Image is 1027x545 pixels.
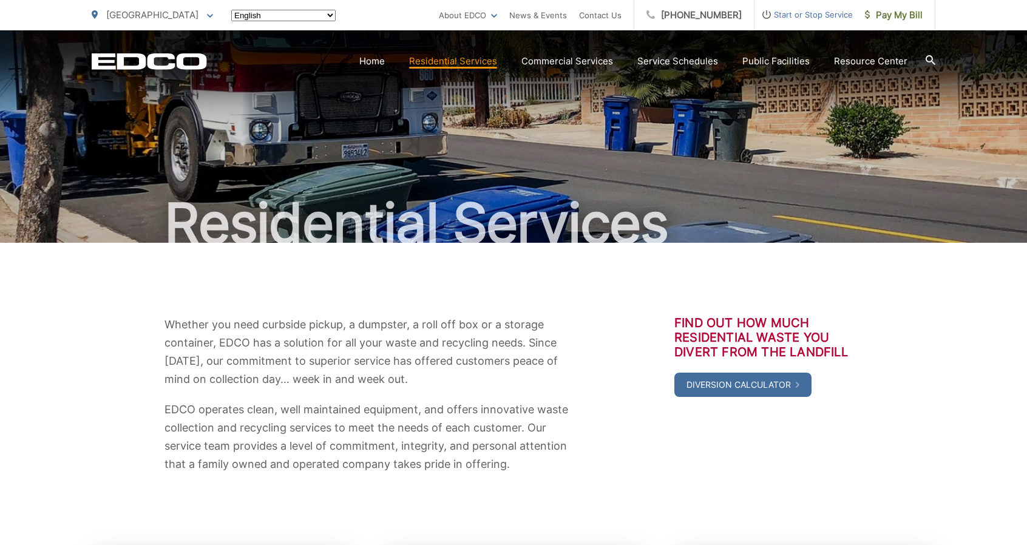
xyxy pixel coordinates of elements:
[164,316,571,388] p: Whether you need curbside pickup, a dumpster, a roll off box or a storage container, EDCO has a s...
[865,8,923,22] span: Pay My Bill
[92,53,207,70] a: EDCD logo. Return to the homepage.
[509,8,567,22] a: News & Events
[164,401,571,473] p: EDCO operates clean, well maintained equipment, and offers innovative waste collection and recycl...
[579,8,622,22] a: Contact Us
[409,54,497,69] a: Residential Services
[674,373,812,397] a: Diversion Calculator
[359,54,385,69] a: Home
[834,54,907,69] a: Resource Center
[231,10,336,21] select: Select a language
[637,54,718,69] a: Service Schedules
[439,8,497,22] a: About EDCO
[674,316,863,359] h3: Find out how much residential waste you divert from the landfill
[521,54,613,69] a: Commercial Services
[106,9,198,21] span: [GEOGRAPHIC_DATA]
[742,54,810,69] a: Public Facilities
[92,193,935,254] h1: Residential Services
